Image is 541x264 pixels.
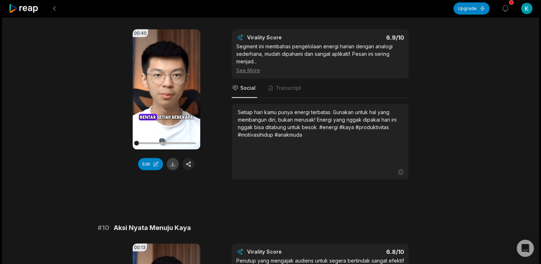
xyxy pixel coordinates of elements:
[517,240,534,257] div: Open Intercom Messenger
[114,223,191,233] span: Aksi Nyata Menuju Kaya
[238,108,403,138] div: Setiap hari kamu punya energi terbatas. Gunakan untuk hal yang membangun diri, bukan merusak! Ene...
[247,34,324,41] div: Virality Score
[133,29,200,150] video: Your browser does not support mp4 format.
[232,79,409,98] nav: Tabs
[453,3,490,15] button: Upgrade
[236,67,404,74] div: See More
[138,158,163,170] button: Edit
[247,248,324,255] div: Virality Score
[236,43,404,74] div: Segment ini membahas pengelolaan energi harian dengan analogi sederhana, mudah dipahami dan sanga...
[276,84,301,92] span: Transcript
[240,84,256,92] span: Social
[327,34,404,41] div: 6.9 /10
[327,248,404,255] div: 6.8 /10
[98,223,109,233] span: # 10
